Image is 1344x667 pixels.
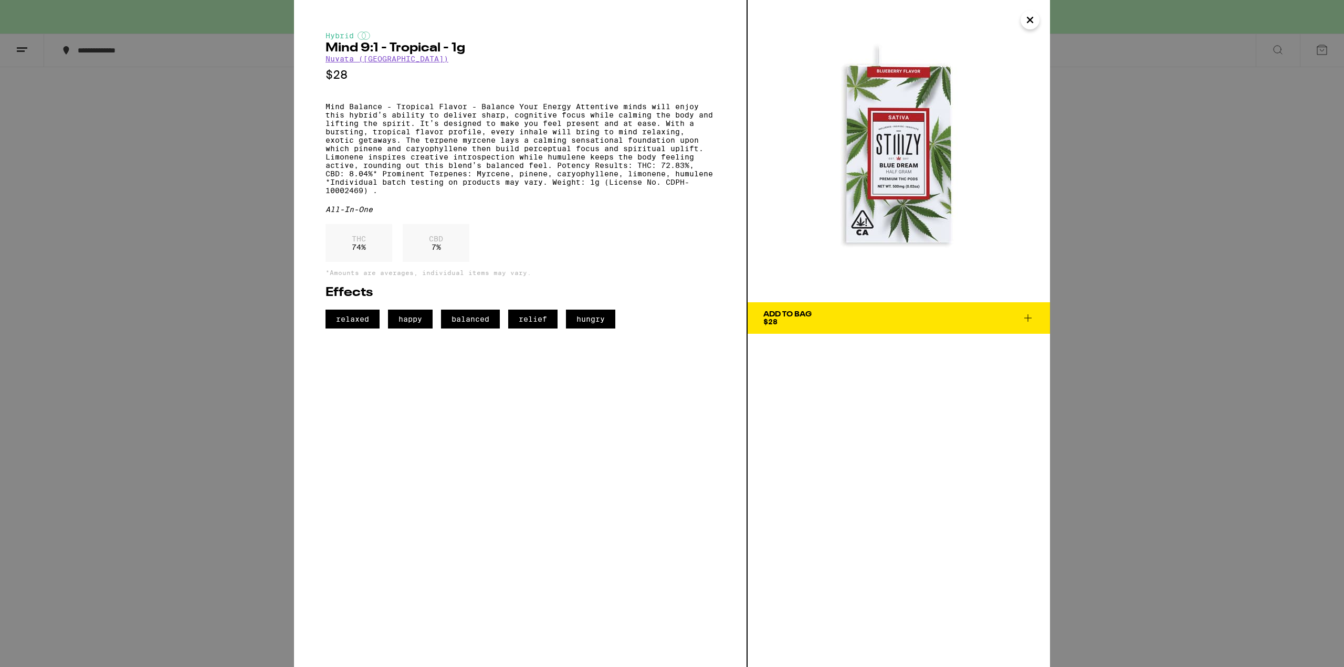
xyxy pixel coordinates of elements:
span: balanced [441,310,500,329]
span: happy [388,310,433,329]
h2: Mind 9:1 - Tropical - 1g [325,42,715,55]
span: hungry [566,310,615,329]
div: 74 % [325,224,392,262]
span: relief [508,310,558,329]
p: *Amounts are averages, individual items may vary. [325,269,715,276]
span: $28 [763,317,778,326]
button: Redirect to URL [1,1,573,76]
span: relaxed [325,310,380,329]
h2: Effects [325,287,715,299]
div: Add To Bag [763,311,812,318]
div: 7 % [403,224,469,262]
a: Nuvata ([GEOGRAPHIC_DATA]) [325,55,448,63]
div: Hybrid [325,31,715,40]
button: Close [1021,10,1039,29]
button: Add To Bag$28 [748,302,1050,334]
p: Mind Balance - Tropical Flavor - Balance Your Energy Attentive minds will enjoy this hybrid’s abi... [325,102,715,195]
div: All-In-One [325,205,715,214]
p: CBD [429,235,443,243]
p: THC [352,235,366,243]
img: hybridColor.svg [358,31,370,40]
p: $28 [325,68,715,81]
span: Hi. Need any help? [11,7,80,16]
